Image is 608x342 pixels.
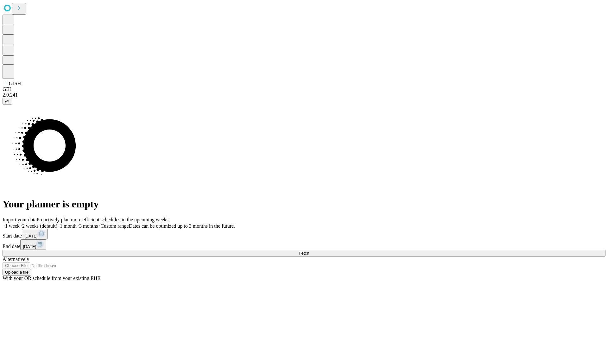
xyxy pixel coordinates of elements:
span: 3 months [79,223,98,229]
span: 2 weeks (default) [22,223,57,229]
span: GJSH [9,81,21,86]
button: [DATE] [20,239,46,250]
h1: Your planner is empty [3,198,605,210]
div: End date [3,239,605,250]
span: Fetch [299,251,309,256]
span: Alternatively [3,256,29,262]
span: [DATE] [23,244,36,249]
span: Proactively plan more efficient schedules in the upcoming weeks. [37,217,170,222]
button: [DATE] [22,229,48,239]
span: @ [5,99,9,104]
span: 1 month [60,223,77,229]
span: 1 week [5,223,20,229]
span: With your OR schedule from your existing EHR [3,275,101,281]
span: Import your data [3,217,37,222]
span: Custom range [100,223,129,229]
div: Start date [3,229,605,239]
button: @ [3,98,12,104]
span: [DATE] [24,234,38,238]
div: GEI [3,86,605,92]
span: Dates can be optimized up to 3 months in the future. [129,223,235,229]
button: Fetch [3,250,605,256]
div: 2.0.241 [3,92,605,98]
button: Upload a file [3,269,31,275]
